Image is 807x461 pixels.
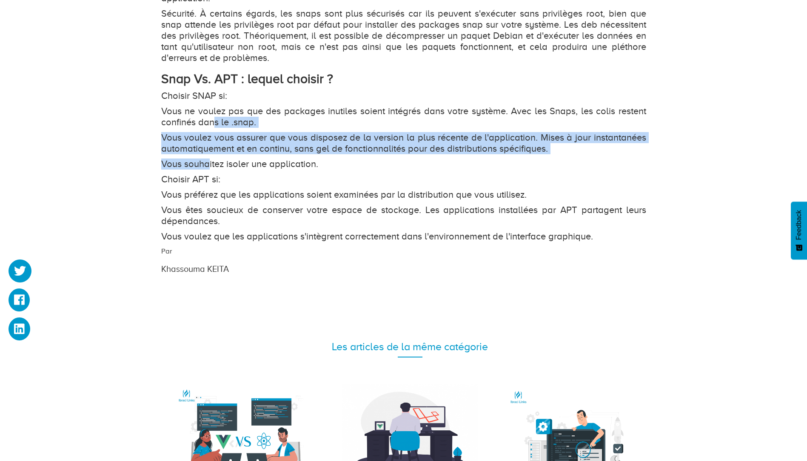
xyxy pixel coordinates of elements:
[168,339,653,354] div: Les articles de la même catégorie
[161,132,646,154] p: Vous voulez vous assurer que vous disposez de la version la plus récente de l'application. Mises ...
[161,189,646,200] p: Vous préférez que les applications soient examinées par la distribution que vous utilisez.
[161,174,646,185] p: Choisir APT si:
[161,205,646,227] p: Vous êtes soucieux de conserver votre espace de stockage. Les applications installées par APT par...
[791,202,807,259] button: Feedback - Afficher l’enquête
[795,210,803,240] span: Feedback
[161,231,646,242] p: Vous voulez que les applications s'intègrent correctement dans l'environnement de l'interface gra...
[161,90,646,101] p: Choisir SNAP si:
[161,72,333,86] strong: Snap Vs. APT : lequel choisir ?
[161,106,646,128] p: Vous ne voulez pas que des packages inutiles soient intégrés dans votre système. Avec les Snaps, ...
[161,158,646,170] p: Vous souhaitez isoler une application.
[161,264,563,274] h3: Khassouma KEITA
[155,246,570,275] div: Par
[161,8,646,63] p: Sécurité. À certains égards, les snaps sont plus sécurisés car ils peuvent s'exécuter sans privil...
